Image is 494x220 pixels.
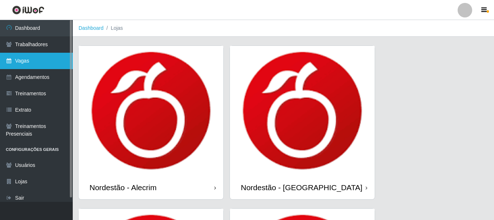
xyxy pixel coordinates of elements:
a: Dashboard [79,25,104,31]
img: CoreUI Logo [12,5,44,15]
div: Nordestão - [GEOGRAPHIC_DATA] [241,183,362,192]
img: cardImg [79,46,223,176]
div: Nordestão - Alecrim [89,183,156,192]
img: cardImg [230,46,375,176]
a: Nordestão - [GEOGRAPHIC_DATA] [230,46,375,199]
li: Lojas [104,24,123,32]
nav: breadcrumb [73,20,494,37]
a: Nordestão - Alecrim [79,46,223,199]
